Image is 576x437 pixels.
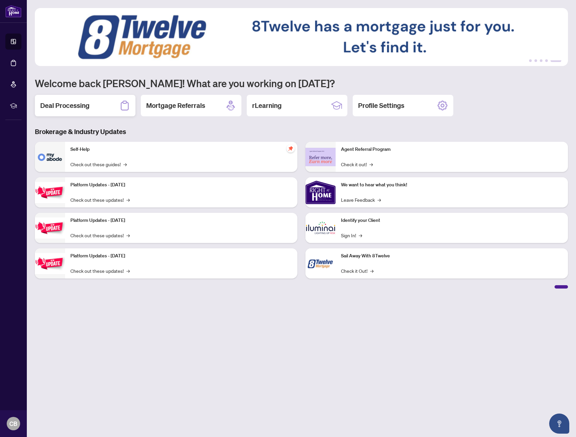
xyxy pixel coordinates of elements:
a: Check it Out!→ [341,267,373,274]
h3: Brokerage & Industry Updates [35,127,568,136]
span: → [359,232,362,239]
span: → [126,267,130,274]
img: Platform Updates - July 8, 2025 [35,217,65,239]
a: Check out these updates!→ [70,267,130,274]
img: Agent Referral Program [305,148,336,166]
p: Agent Referral Program [341,146,563,153]
span: → [378,196,381,203]
a: Sign In!→ [341,232,362,239]
img: Identify your Client [305,213,336,243]
img: Platform Updates - June 23, 2025 [35,253,65,274]
button: 4 [545,59,548,62]
p: We want to hear what you think! [341,181,563,189]
button: 3 [540,59,542,62]
span: → [126,232,130,239]
h1: Welcome back [PERSON_NAME]! What are you working on [DATE]? [35,77,568,89]
img: Self-Help [35,142,65,172]
button: 2 [534,59,537,62]
span: CB [9,419,17,428]
img: We want to hear what you think! [305,177,336,207]
p: Sail Away With 8Twelve [341,252,563,260]
h2: Mortgage Referrals [146,101,205,110]
span: → [126,196,130,203]
h2: Profile Settings [358,101,404,110]
h2: Deal Processing [40,101,90,110]
span: → [370,267,373,274]
a: Check out these updates!→ [70,232,130,239]
a: Check out these guides!→ [70,161,127,168]
span: pushpin [287,144,295,152]
p: Identify your Client [341,217,563,224]
img: Sail Away With 8Twelve [305,248,336,278]
p: Self-Help [70,146,292,153]
button: 1 [529,59,532,62]
span: → [369,161,373,168]
img: Platform Updates - July 21, 2025 [35,182,65,203]
p: Platform Updates - [DATE] [70,252,292,260]
span: → [123,161,127,168]
img: logo [5,5,21,17]
p: Platform Updates - [DATE] [70,181,292,189]
a: Check it out!→ [341,161,373,168]
p: Platform Updates - [DATE] [70,217,292,224]
a: Check out these updates!→ [70,196,130,203]
h2: rLearning [252,101,282,110]
a: Leave Feedback→ [341,196,381,203]
button: Open asap [549,414,569,434]
img: Slide 4 [35,8,568,66]
button: 5 [551,59,561,62]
